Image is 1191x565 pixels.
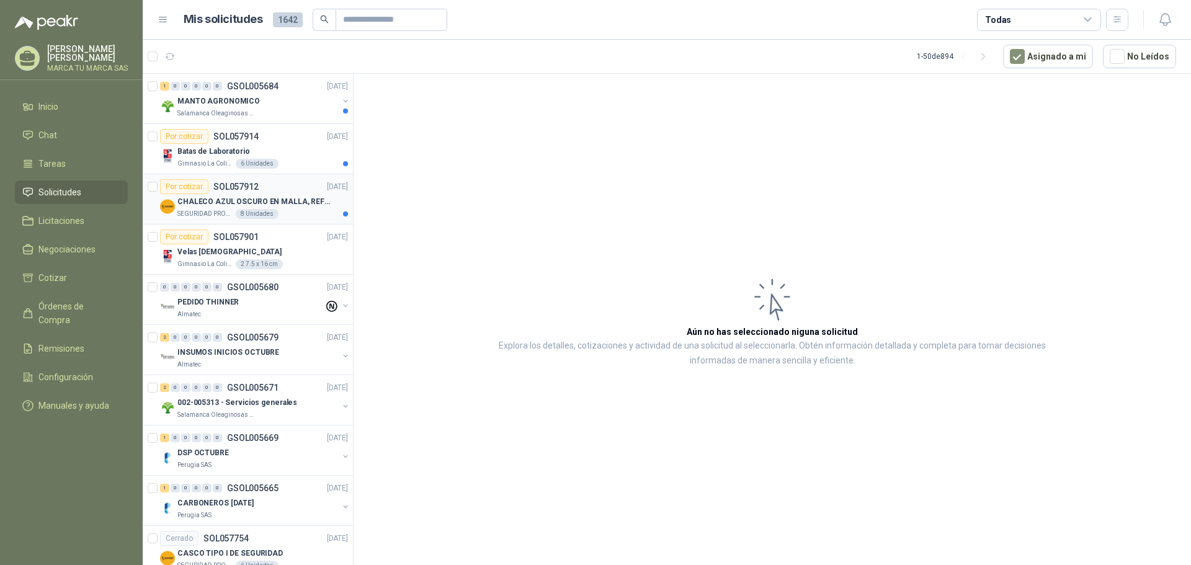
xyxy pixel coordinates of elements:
[213,484,222,492] div: 0
[478,339,1067,368] p: Explora los detalles, cotizaciones y actividad de una solicitud al seleccionarla. Obtén informaci...
[177,397,297,409] p: 002-005313 - Servicios generales
[160,350,175,365] img: Company Logo
[227,283,279,291] p: GSOL005680
[38,271,67,285] span: Cotizar
[213,383,222,392] div: 0
[213,434,222,442] div: 0
[160,99,175,113] img: Company Logo
[160,481,350,520] a: 1 0 0 0 0 0 GSOL005665[DATE] Company LogoCARBONEROS [DATE]Perugia SAS
[177,548,283,559] p: CASCO TIPO I DE SEGURIDAD
[181,434,190,442] div: 0
[38,342,84,355] span: Remisiones
[160,280,350,319] a: 0 0 0 0 0 0 GSOL005680[DATE] Company LogoPEDIDO THINNERAlmatec
[192,484,201,492] div: 0
[38,399,109,412] span: Manuales y ayuda
[38,300,116,327] span: Órdenes de Compra
[15,180,128,204] a: Solicitudes
[15,152,128,176] a: Tareas
[227,82,279,91] p: GSOL005684
[15,123,128,147] a: Chat
[15,238,128,261] a: Negociaciones
[177,209,233,219] p: SEGURIDAD PROVISER LTDA
[192,82,201,91] div: 0
[192,283,201,291] div: 0
[15,394,128,417] a: Manuales y ayuda
[687,325,858,339] h3: Aún no has seleccionado niguna solicitud
[177,296,239,308] p: PEDIDO THINNER
[177,309,201,319] p: Almatec
[213,132,259,141] p: SOL057914
[202,434,212,442] div: 0
[38,370,93,384] span: Configuración
[171,283,180,291] div: 0
[327,131,348,143] p: [DATE]
[227,333,279,342] p: GSOL005679
[38,157,66,171] span: Tareas
[181,383,190,392] div: 0
[327,282,348,293] p: [DATE]
[320,15,329,24] span: search
[202,383,212,392] div: 0
[160,430,350,470] a: 1 0 0 0 0 0 GSOL005669[DATE] Company LogoDSP OCTUBREPerugia SAS
[177,96,260,107] p: MANTO AGRONOMICO
[327,533,348,545] p: [DATE]
[177,410,256,420] p: Salamanca Oleaginosas SAS
[15,337,128,360] a: Remisiones
[273,12,303,27] span: 1642
[160,434,169,442] div: 1
[160,79,350,118] a: 1 0 0 0 0 0 GSOL005684[DATE] Company LogoMANTO AGRONOMICOSalamanca Oleaginosas SAS
[177,460,212,470] p: Perugia SAS
[181,283,190,291] div: 0
[192,333,201,342] div: 0
[171,333,180,342] div: 0
[160,283,169,291] div: 0
[160,531,198,546] div: Cerrado
[177,360,201,370] p: Almatec
[213,182,259,191] p: SOL057912
[177,159,233,169] p: Gimnasio La Colina
[15,95,128,118] a: Inicio
[192,383,201,392] div: 0
[160,400,175,415] img: Company Logo
[184,11,263,29] h1: Mis solicitudes
[985,13,1011,27] div: Todas
[143,124,353,174] a: Por cotizarSOL057914[DATE] Company LogoBatas de LaboratorioGimnasio La Colina6 Unidades
[181,82,190,91] div: 0
[181,484,190,492] div: 0
[160,383,169,392] div: 2
[38,128,57,142] span: Chat
[202,82,212,91] div: 0
[38,100,58,113] span: Inicio
[236,159,279,169] div: 6 Unidades
[177,196,332,208] p: CHALECO AZUL OSCURO EN MALLA, REFLECTIVO
[171,383,180,392] div: 0
[213,333,222,342] div: 0
[143,225,353,275] a: Por cotizarSOL057901[DATE] Company LogoVelas [DEMOGRAPHIC_DATA]Gimnasio La Colina2 7.5 x 16 cm
[203,534,249,543] p: SOL057754
[202,283,212,291] div: 0
[160,484,169,492] div: 1
[213,283,222,291] div: 0
[327,382,348,394] p: [DATE]
[171,82,180,91] div: 0
[177,510,212,520] p: Perugia SAS
[171,484,180,492] div: 0
[15,365,128,389] a: Configuración
[181,333,190,342] div: 0
[160,300,175,314] img: Company Logo
[160,500,175,515] img: Company Logo
[171,434,180,442] div: 0
[160,249,175,264] img: Company Logo
[160,333,169,342] div: 2
[47,65,128,72] p: MARCA TU MARCA SAS
[143,174,353,225] a: Por cotizarSOL057912[DATE] Company LogoCHALECO AZUL OSCURO EN MALLA, REFLECTIVOSEGURIDAD PROVISER...
[327,81,348,92] p: [DATE]
[227,484,279,492] p: GSOL005665
[160,199,175,214] img: Company Logo
[15,15,78,30] img: Logo peakr
[160,149,175,164] img: Company Logo
[160,82,169,91] div: 1
[202,333,212,342] div: 0
[327,181,348,193] p: [DATE]
[160,380,350,420] a: 2 0 0 0 0 0 GSOL005671[DATE] Company Logo002-005313 - Servicios generalesSalamanca Oleaginosas SAS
